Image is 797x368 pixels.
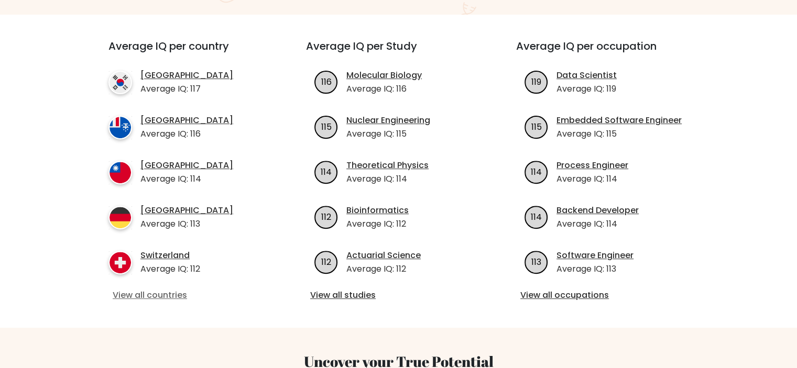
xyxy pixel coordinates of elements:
a: Bioinformatics [346,204,409,217]
p: Average IQ: 114 [556,218,639,230]
a: Backend Developer [556,204,639,217]
a: View all studies [310,289,487,302]
img: country [108,71,132,94]
p: Average IQ: 115 [346,128,430,140]
text: 115 [321,120,332,132]
p: Average IQ: 114 [556,173,628,185]
img: country [108,116,132,139]
p: Average IQ: 113 [140,218,233,230]
img: country [108,161,132,184]
p: Average IQ: 112 [140,263,200,275]
h3: Average IQ per country [108,40,268,65]
p: Average IQ: 114 [140,173,233,185]
text: 114 [321,165,332,177]
a: Theoretical Physics [346,159,429,172]
h3: Average IQ per Study [306,40,491,65]
img: country [108,251,132,274]
a: [GEOGRAPHIC_DATA] [140,69,233,82]
p: Average IQ: 117 [140,83,233,95]
a: Process Engineer [556,159,628,172]
text: 114 [531,165,542,177]
text: 119 [531,75,541,87]
text: 115 [531,120,542,132]
a: Software Engineer [556,249,634,262]
p: Average IQ: 112 [346,263,421,275]
p: Average IQ: 112 [346,218,409,230]
a: Switzerland [140,249,200,262]
a: Embedded Software Engineer [556,114,682,127]
p: Average IQ: 113 [556,263,634,275]
text: 112 [321,255,331,267]
a: [GEOGRAPHIC_DATA] [140,159,233,172]
a: Actuarial Science [346,249,421,262]
a: Molecular Biology [346,69,422,82]
a: View all occupations [520,289,697,302]
p: Average IQ: 119 [556,83,617,95]
p: Average IQ: 116 [140,128,233,140]
text: 112 [321,210,331,222]
text: 114 [531,210,542,222]
a: Data Scientist [556,69,617,82]
a: View all countries [113,289,264,302]
a: [GEOGRAPHIC_DATA] [140,204,233,217]
h3: Average IQ per occupation [516,40,701,65]
p: Average IQ: 115 [556,128,682,140]
p: Average IQ: 114 [346,173,429,185]
text: 113 [531,255,541,267]
text: 116 [321,75,332,87]
img: country [108,206,132,229]
a: [GEOGRAPHIC_DATA] [140,114,233,127]
a: Nuclear Engineering [346,114,430,127]
p: Average IQ: 116 [346,83,422,95]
